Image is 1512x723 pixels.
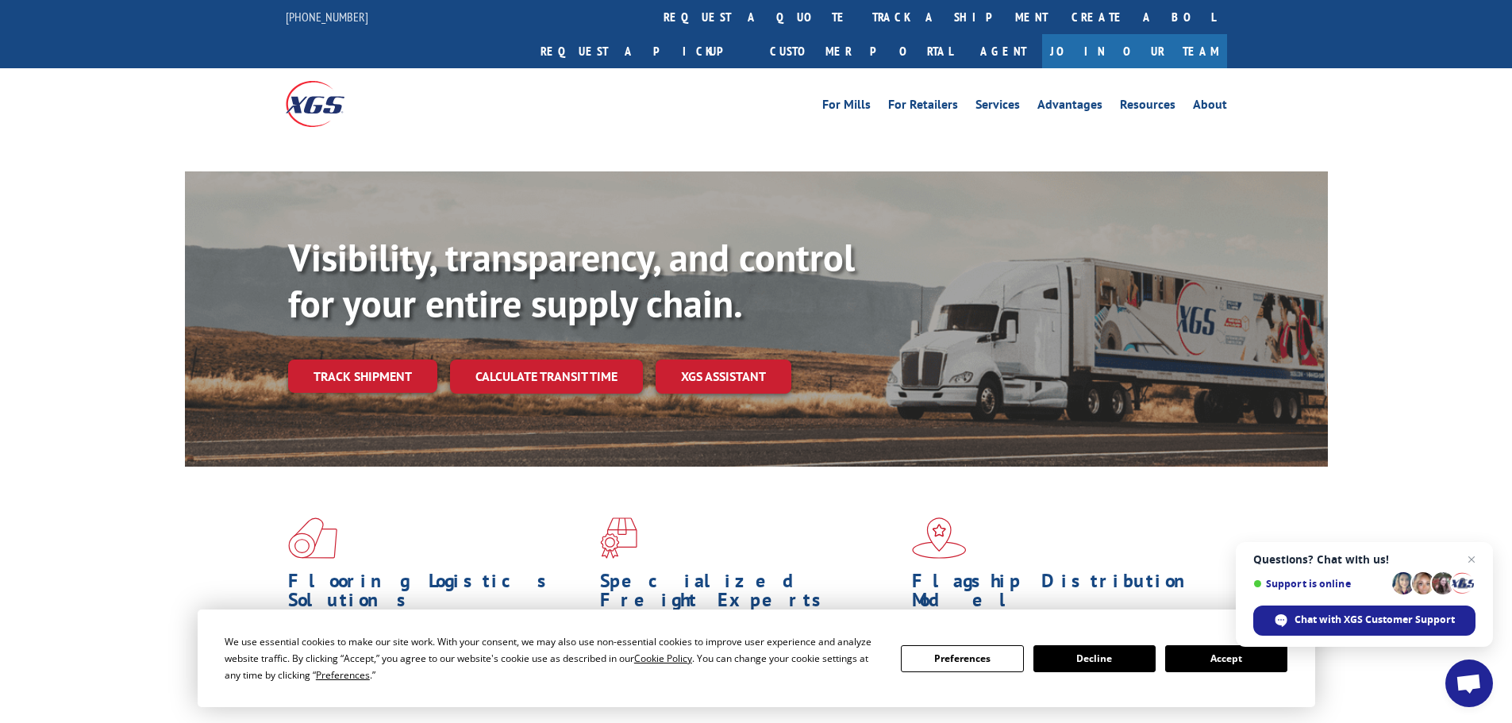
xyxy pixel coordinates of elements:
a: Agent [964,34,1042,68]
h1: Flagship Distribution Model [912,571,1212,617]
img: xgs-icon-total-supply-chain-intelligence-red [288,517,337,559]
div: Cookie Consent Prompt [198,610,1315,707]
div: We use essential cookies to make our site work. With your consent, we may also use non-essential ... [225,633,882,683]
a: Track shipment [288,360,437,393]
a: For Mills [822,98,871,116]
a: Resources [1120,98,1175,116]
button: Decline [1033,645,1156,672]
a: Open chat [1445,660,1493,707]
img: xgs-icon-focused-on-flooring-red [600,517,637,559]
a: XGS ASSISTANT [656,360,791,394]
a: Customer Portal [758,34,964,68]
button: Preferences [901,645,1023,672]
span: Chat with XGS Customer Support [1253,606,1475,636]
span: Chat with XGS Customer Support [1295,613,1455,627]
b: Visibility, transparency, and control for your entire supply chain. [288,233,855,328]
a: Services [975,98,1020,116]
span: Preferences [316,668,370,682]
span: Cookie Policy [634,652,692,665]
a: Join Our Team [1042,34,1227,68]
span: Questions? Chat with us! [1253,553,1475,566]
img: xgs-icon-flagship-distribution-model-red [912,517,967,559]
a: [PHONE_NUMBER] [286,9,368,25]
a: About [1193,98,1227,116]
h1: Specialized Freight Experts [600,571,900,617]
button: Accept [1165,645,1287,672]
span: Support is online [1253,578,1387,590]
h1: Flooring Logistics Solutions [288,571,588,617]
a: Advantages [1037,98,1102,116]
a: For Retailers [888,98,958,116]
a: Calculate transit time [450,360,643,394]
a: Request a pickup [529,34,758,68]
